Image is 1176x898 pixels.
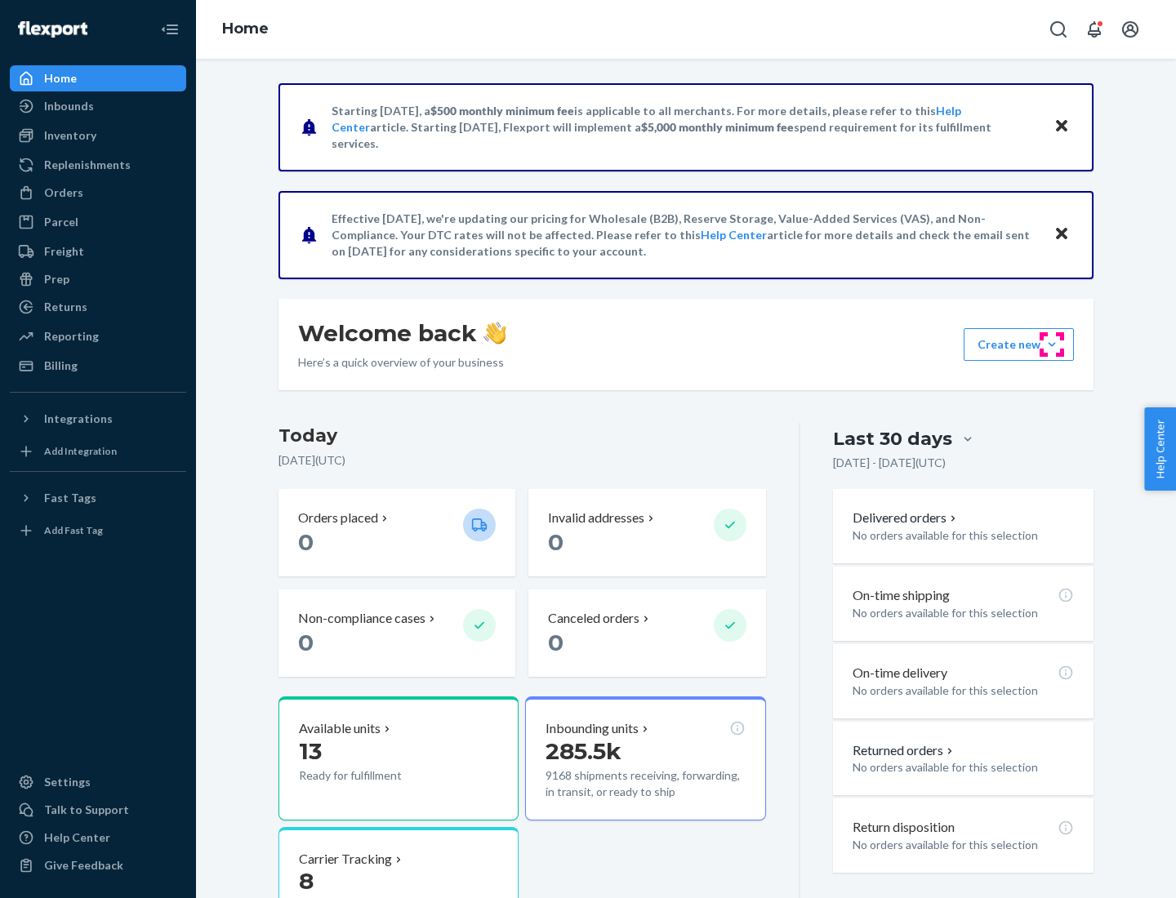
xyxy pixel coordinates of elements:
[546,767,745,800] p: 9168 shipments receiving, forwarding, in transit, or ready to ship
[44,70,77,87] div: Home
[10,266,186,292] a: Prep
[298,318,506,348] h1: Welcome back
[278,696,519,820] button: Available units13Ready for fulfillment
[701,228,767,242] a: Help Center
[44,857,123,874] div: Give Feedback
[964,328,1074,361] button: Create new
[154,13,186,46] button: Close Navigation
[546,719,639,738] p: Inbounding units
[1042,13,1075,46] button: Open Search Box
[44,243,84,260] div: Freight
[528,489,765,576] button: Invalid addresses 0
[548,528,563,556] span: 0
[209,6,282,53] ol: breadcrumbs
[525,696,765,820] button: Inbounding units285.5k9168 shipments receiving, forwarding, in transit, or ready to ship
[278,423,766,449] h3: Today
[278,489,515,576] button: Orders placed 0
[278,452,766,469] p: [DATE] ( UTC )
[853,664,947,682] p: On-time delivery
[44,411,113,427] div: Integrations
[44,328,99,345] div: Reporting
[298,629,314,656] span: 0
[332,211,1038,260] p: Effective [DATE], we're updating our pricing for Wholesale (B2B), Reserve Storage, Value-Added Se...
[853,682,1074,699] p: No orders available for this selection
[10,769,186,795] a: Settings
[10,122,186,149] a: Inventory
[548,509,644,527] p: Invalid addresses
[298,528,314,556] span: 0
[10,518,186,544] a: Add Fast Tag
[299,767,450,784] p: Ready for fulfillment
[10,852,186,878] button: Give Feedback
[299,719,381,738] p: Available units
[10,323,186,349] a: Reporting
[853,605,1074,621] p: No orders available for this selection
[44,490,96,506] div: Fast Tags
[44,523,103,537] div: Add Fast Tag
[299,867,314,895] span: 8
[853,527,1074,544] p: No orders available for this selection
[546,737,621,765] span: 285.5k
[10,438,186,465] a: Add Integration
[10,152,186,178] a: Replenishments
[44,774,91,790] div: Settings
[641,120,794,134] span: $5,000 monthly minimum fee
[10,294,186,320] a: Returns
[1114,13,1147,46] button: Open account menu
[1078,13,1111,46] button: Open notifications
[44,802,129,818] div: Talk to Support
[528,589,765,677] button: Canceled orders 0
[44,829,110,846] div: Help Center
[44,157,131,173] div: Replenishments
[548,629,563,656] span: 0
[548,609,639,628] p: Canceled orders
[44,299,87,315] div: Returns
[853,586,950,605] p: On-time shipping
[853,759,1074,776] p: No orders available for this selection
[44,127,96,144] div: Inventory
[1144,407,1176,491] button: Help Center
[833,426,952,451] div: Last 30 days
[299,737,322,765] span: 13
[483,322,506,345] img: hand-wave emoji
[10,93,186,119] a: Inbounds
[10,406,186,432] button: Integrations
[10,180,186,206] a: Orders
[853,837,1074,853] p: No orders available for this selection
[44,98,94,114] div: Inbounds
[332,103,1038,152] p: Starting [DATE], a is applicable to all merchants. For more details, please refer to this article...
[10,797,186,823] a: Talk to Support
[430,104,574,118] span: $500 monthly minimum fee
[853,818,955,837] p: Return disposition
[1051,223,1072,247] button: Close
[10,353,186,379] a: Billing
[299,850,392,869] p: Carrier Tracking
[853,509,960,527] button: Delivered orders
[18,21,87,38] img: Flexport logo
[278,589,515,677] button: Non-compliance cases 0
[10,238,186,265] a: Freight
[298,609,425,628] p: Non-compliance cases
[44,214,78,230] div: Parcel
[298,354,506,371] p: Here’s a quick overview of your business
[44,358,78,374] div: Billing
[298,509,378,527] p: Orders placed
[44,271,69,287] div: Prep
[44,444,117,458] div: Add Integration
[10,485,186,511] button: Fast Tags
[44,184,83,201] div: Orders
[1051,115,1072,139] button: Close
[222,20,269,38] a: Home
[10,65,186,91] a: Home
[10,825,186,851] a: Help Center
[853,741,956,760] button: Returned orders
[10,209,186,235] a: Parcel
[833,455,946,471] p: [DATE] - [DATE] ( UTC )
